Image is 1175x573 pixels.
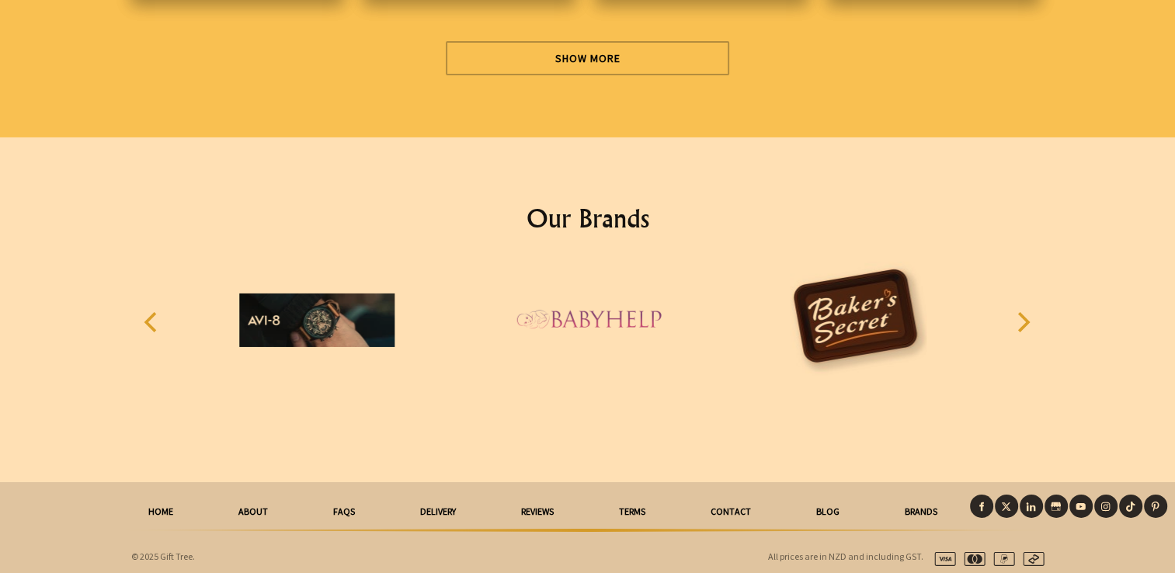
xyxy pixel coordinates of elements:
[388,495,488,529] a: delivery
[509,262,665,378] img: Baby Help
[131,550,195,562] span: © 2025 Gift Tree.
[239,262,395,378] img: AVI-8
[784,495,872,529] a: Blog
[128,200,1048,237] h2: Our Brands
[1119,495,1142,518] a: Tiktok
[116,495,206,529] a: HOME
[446,41,729,75] a: Show More
[928,552,956,566] img: visa.svg
[1144,495,1167,518] a: Pinterest
[872,495,970,529] a: Brands
[301,495,388,529] a: FAQs
[768,550,923,562] span: All prices are in NZD and including GST.
[136,305,170,339] button: Previous
[1094,495,1118,518] a: Instagram
[488,495,586,529] a: reviews
[970,495,993,518] a: Facebook
[995,495,1018,518] a: X (Twitter)
[1017,552,1045,566] img: afterpay.svg
[206,495,301,529] a: About
[958,552,986,566] img: mastercard.svg
[1006,305,1040,339] button: Next
[987,552,1015,566] img: paypal.svg
[678,495,784,529] a: Contact
[1020,495,1043,518] a: LinkedIn
[586,495,678,529] a: Terms
[1069,495,1093,518] a: Youtube
[780,262,936,378] img: Baker's Secret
